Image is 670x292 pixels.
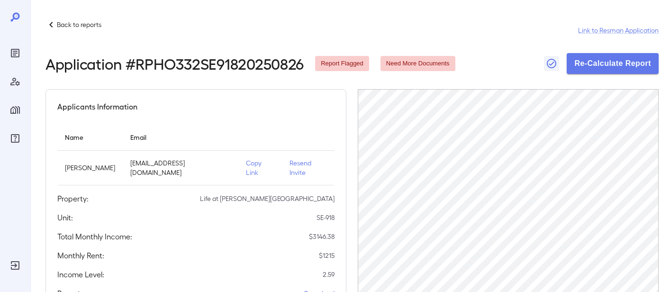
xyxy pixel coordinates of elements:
h5: Property: [57,193,89,204]
p: [EMAIL_ADDRESS][DOMAIN_NAME] [130,158,231,177]
h5: Monthly Rent: [57,250,104,261]
p: SE-918 [317,213,335,222]
p: $ 1215 [319,251,335,260]
p: Copy Link [246,158,274,177]
a: Link to Resman Application [578,26,659,35]
h5: Total Monthly Income: [57,231,132,242]
p: $ 3146.38 [309,232,335,241]
span: Need More Documents [380,59,455,68]
th: Name [57,124,123,151]
div: Manage Users [8,74,23,89]
h5: Income Level: [57,269,104,280]
p: 2.59 [323,270,335,279]
p: Back to reports [57,20,101,29]
div: Manage Properties [8,102,23,118]
div: FAQ [8,131,23,146]
p: Life at [PERSON_NAME][GEOGRAPHIC_DATA] [200,194,335,203]
div: Log Out [8,258,23,273]
h5: Unit: [57,212,73,223]
button: Re-Calculate Report [567,53,659,74]
th: Email [123,124,238,151]
table: simple table [57,124,335,185]
h5: Applicants Information [57,101,137,112]
p: [PERSON_NAME] [65,163,115,173]
h2: Application # RPHO332SE91820250826 [45,55,304,72]
div: Reports [8,46,23,61]
span: Report Flagged [315,59,369,68]
button: Close Report [544,56,559,71]
p: Resend Invite [290,158,327,177]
